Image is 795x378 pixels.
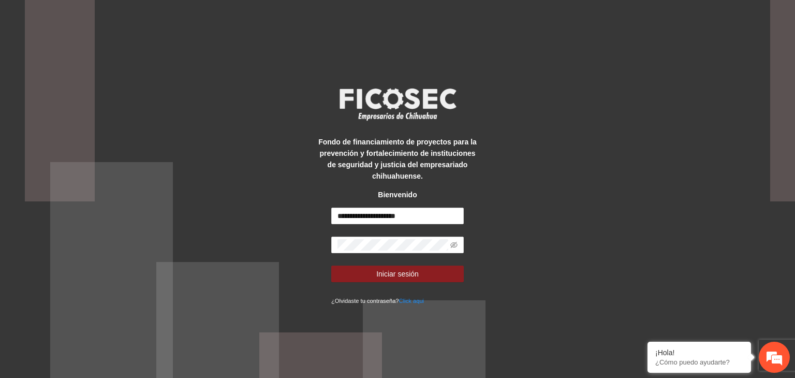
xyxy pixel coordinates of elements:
div: ¡Hola! [655,348,743,357]
small: ¿Olvidaste tu contraseña? [331,298,424,304]
a: Click aqui [399,298,424,304]
p: ¿Cómo puedo ayudarte? [655,358,743,366]
span: eye-invisible [450,241,458,249]
span: Iniciar sesión [376,268,419,280]
button: Iniciar sesión [331,266,464,282]
img: logo [333,85,462,123]
strong: Bienvenido [378,191,417,199]
strong: Fondo de financiamiento de proyectos para la prevención y fortalecimiento de instituciones de seg... [318,138,477,180]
